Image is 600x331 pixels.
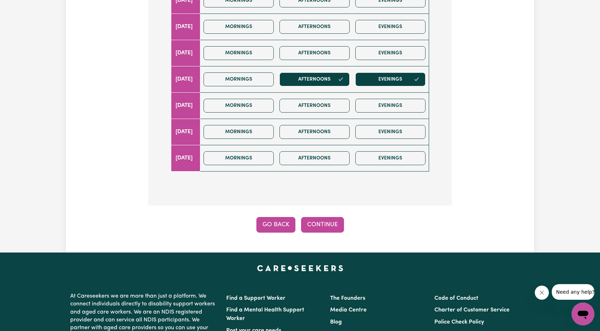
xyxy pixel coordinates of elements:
a: Blog [330,319,342,325]
a: Code of Conduct [434,295,478,301]
iframe: Close message [535,286,549,300]
button: Mornings [204,20,274,34]
a: Media Centre [330,307,367,313]
button: Evenings [355,46,426,60]
a: Charter of Customer Service [434,307,510,313]
button: Evenings [355,20,426,34]
a: Careseekers home page [257,265,343,271]
button: Afternoons [279,72,350,86]
td: [DATE] [171,40,200,66]
button: Afternoons [279,46,350,60]
button: Mornings [204,99,274,113]
td: [DATE] [171,145,200,171]
button: Evenings [355,125,426,139]
a: The Founders [330,295,365,301]
button: Afternoons [279,125,350,139]
button: Mornings [204,72,274,86]
button: Mornings [204,125,274,139]
button: Continue [301,217,344,233]
button: Evenings [355,151,426,165]
td: [DATE] [171,92,200,119]
span: Need any help? [4,5,43,11]
a: Police Check Policy [434,319,484,325]
td: [DATE] [171,119,200,145]
button: Go Back [256,217,295,233]
a: Find a Support Worker [226,295,285,301]
a: Find a Mental Health Support Worker [226,307,304,321]
button: Evenings [355,72,426,86]
iframe: Button to launch messaging window [572,303,594,325]
td: [DATE] [171,66,200,92]
button: Afternoons [279,20,350,34]
button: Evenings [355,99,426,113]
button: Afternoons [279,151,350,165]
td: [DATE] [171,13,200,40]
button: Mornings [204,46,274,60]
button: Mornings [204,151,274,165]
iframe: Message from company [552,284,594,300]
button: Afternoons [279,99,350,113]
